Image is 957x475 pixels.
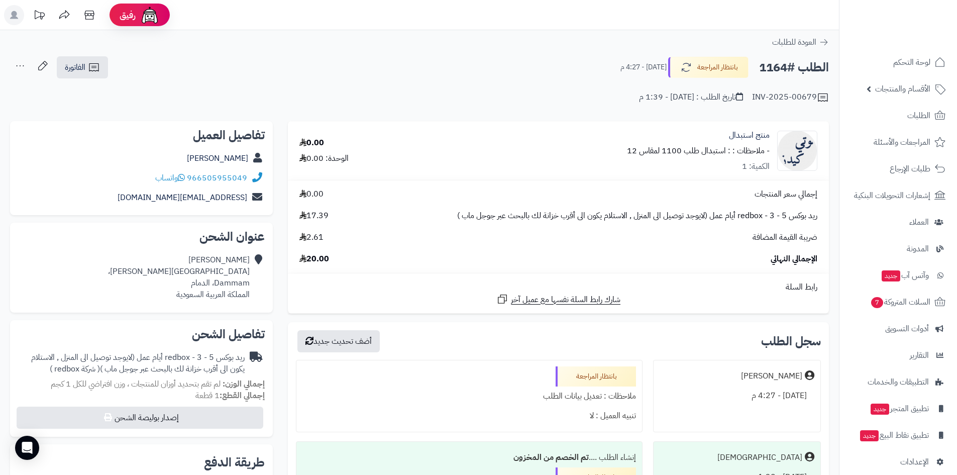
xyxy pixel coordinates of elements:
[845,210,951,234] a: العملاء
[299,210,329,222] span: 17.39
[890,162,930,176] span: طلبات الإرجاع
[860,430,879,441] span: جديد
[668,57,749,78] button: بانتظار المراجعة
[909,215,929,229] span: العملاء
[299,253,329,265] span: 20.00
[771,253,817,265] span: الإجمالي النهائي
[302,448,635,467] div: إنشاء الطلب ....
[845,50,951,74] a: لوحة التحكم
[15,436,39,460] div: Open Intercom Messenger
[556,366,636,387] div: بانتظار المراجعة
[761,335,821,347] h3: سجل الطلب
[292,281,825,293] div: رابط السلة
[223,378,265,390] strong: إجمالي الوزن:
[868,375,929,389] span: التطبيقات والخدمات
[845,397,951,421] a: تطبيق المتجرجديد
[845,317,951,341] a: أدوات التسويق
[871,297,883,308] span: 7
[845,290,951,314] a: السلات المتروكة7
[155,172,185,184] a: واتساب
[457,210,817,222] span: ريد بوكس redbox - 3 - 5 أيام عمل (لايوجد توصيل الى المنزل , الاستلام يكون الى أقرب خزانة لك بالبح...
[753,232,817,243] span: ضريبة القيمة المضافة
[881,268,929,282] span: وآتس آب
[513,451,589,463] b: تم الخصم من المخزون
[845,104,951,128] a: الطلبات
[759,57,829,78] h2: الطلب #1164
[845,130,951,154] a: المراجعات والأسئلة
[859,428,929,442] span: تطبيق نقاط البيع
[893,55,930,69] span: لوحة التحكم
[889,26,947,47] img: logo-2.png
[874,135,930,149] span: المراجعات والأسئلة
[845,157,951,181] a: طلبات الإرجاع
[778,131,817,171] img: no_image-90x90.png
[639,91,743,103] div: تاريخ الطلب : [DATE] - 1:39 م
[51,378,221,390] span: لم تقم بتحديد أوزان للمنتجات ، وزن افتراضي للكل 1 كجم
[187,172,247,184] a: 966505955049
[717,452,802,463] div: [DEMOGRAPHIC_DATA]
[108,254,250,300] div: [PERSON_NAME] [GEOGRAPHIC_DATA][PERSON_NAME]، Dammam، الدمام المملكة العربية السعودية
[299,232,324,243] span: 2.61
[140,5,160,25] img: ai-face.png
[299,137,324,149] div: 0.00
[900,455,929,469] span: الإعدادات
[907,242,929,256] span: المدونة
[742,161,770,172] div: الكمية: 1
[496,293,620,306] a: شارك رابط السلة نفسها مع عميل آخر
[620,62,667,72] small: [DATE] - 4:27 م
[755,188,817,200] span: إجمالي سعر المنتجات
[511,294,620,306] span: شارك رابط السلة نفسها مع عميل آخر
[772,36,816,48] span: العودة للطلبات
[302,406,635,426] div: تنبيه العميل : لا
[204,456,265,468] h2: طريقة الدفع
[187,152,248,164] a: [PERSON_NAME]
[882,270,900,281] span: جديد
[18,352,245,375] div: ريد بوكس redbox - 3 - 5 أيام عمل (لايوجد توصيل الى المنزل , الاستلام يكون الى أقرب خزانة لك بالبح...
[17,407,263,429] button: إصدار بوليصة الشحن
[870,402,929,416] span: تطبيق المتجر
[18,129,265,141] h2: تفاصيل العميل
[772,36,829,48] a: العودة للطلبات
[845,370,951,394] a: التطبيقات والخدمات
[50,363,100,375] span: ( شركة redbox )
[845,450,951,474] a: الإعدادات
[885,322,929,336] span: أدوات التسويق
[18,231,265,243] h2: عنوان الشحن
[302,387,635,406] div: ملاحظات : تعديل بيانات الطلب
[845,423,951,447] a: تطبيق نقاط البيعجديد
[907,109,930,123] span: الطلبات
[27,5,52,28] a: تحديثات المنصة
[57,56,108,78] a: الفاتورة
[870,295,930,309] span: السلات المتروكة
[220,390,265,402] strong: إجمالي القطع:
[845,343,951,367] a: التقارير
[195,390,265,402] small: 1 قطعة
[118,192,247,204] a: [EMAIL_ADDRESS][DOMAIN_NAME]
[65,61,85,73] span: الفاتورة
[871,404,889,415] span: جديد
[299,153,349,164] div: الوحدة: 0.00
[627,145,770,157] small: - ملاحظات : : استبدال طلب 1100 لمقاس 12
[910,348,929,362] span: التقارير
[875,82,930,96] span: الأقسام والمنتجات
[660,386,814,406] div: [DATE] - 4:27 م
[845,237,951,261] a: المدونة
[120,9,136,21] span: رفيق
[845,263,951,288] a: وآتس آبجديد
[845,183,951,208] a: إشعارات التحويلات البنكية
[854,188,930,203] span: إشعارات التحويلات البنكية
[729,130,770,141] a: منتج استبدال
[752,91,829,104] div: INV-2025-00679
[741,370,802,382] div: [PERSON_NAME]
[18,328,265,340] h2: تفاصيل الشحن
[297,330,380,352] button: أضف تحديث جديد
[299,188,324,200] span: 0.00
